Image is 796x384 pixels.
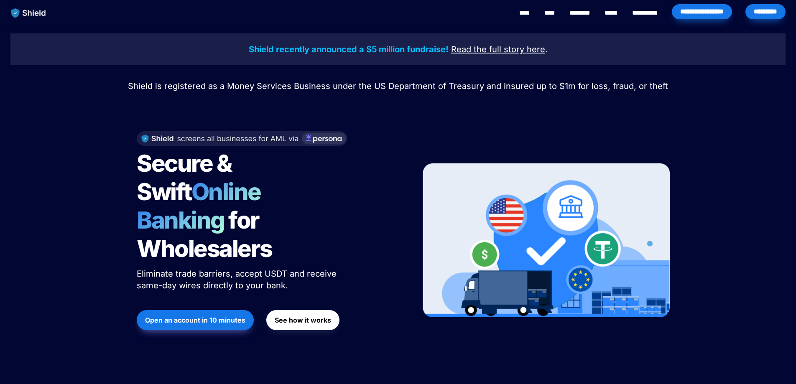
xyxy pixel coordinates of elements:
button: Open an account in 10 minutes [137,310,254,330]
span: Secure & Swift [137,149,235,206]
img: website logo [7,4,50,22]
a: Read the full story [451,46,524,54]
strong: Shield recently announced a $5 million fundraise! [249,44,449,54]
u: here [527,44,545,54]
u: Read the full story [451,44,524,54]
a: Open an account in 10 minutes [137,306,254,334]
button: See how it works [266,310,339,330]
strong: Open an account in 10 minutes [145,316,245,324]
span: Online Banking [137,178,269,234]
span: for Wholesalers [137,206,272,263]
a: See how it works [266,306,339,334]
span: Shield is registered as a Money Services Business under the US Department of Treasury and insured... [128,81,668,91]
span: . [545,44,548,54]
strong: See how it works [275,316,331,324]
a: here [527,46,545,54]
span: Eliminate trade barriers, accept USDT and receive same-day wires directly to your bank. [137,269,339,290]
